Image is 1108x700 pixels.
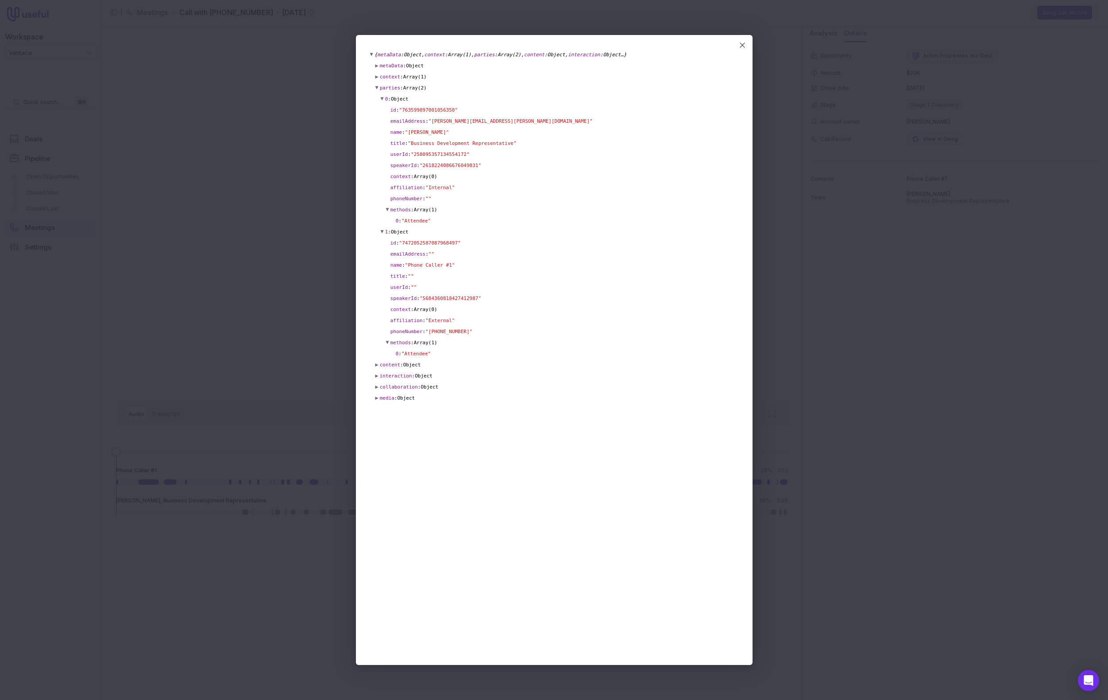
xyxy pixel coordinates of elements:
span: : [423,318,426,323]
span: Object [391,229,409,235]
span: " 5684360818427412987 " [420,296,481,301]
span: Object [603,52,621,58]
span: parties [380,85,400,91]
span: Array(1) [448,52,471,58]
span: : [417,296,420,301]
span: : [388,229,391,235]
span: " [PHONE_NUMBER] " [425,329,472,334]
span: 1 [385,229,388,235]
span: " Phone Caller #1 " [405,262,455,268]
span: : [400,74,403,80]
span: " " [411,284,417,290]
span: metaData [380,63,403,69]
span: : [411,307,414,312]
span: ▶ [375,381,378,392]
span: : [398,218,402,224]
span: ▶ [382,341,393,344]
span: media [380,395,394,401]
span: emailAddress [390,118,425,124]
span: parties [474,52,494,58]
span: ▶ [375,359,378,370]
span: : [402,129,405,135]
span: Array(2) [498,52,521,58]
span: speakerId [390,296,417,301]
span: : [388,96,391,102]
span: Object [403,362,421,368]
span: id [390,240,396,246]
span: methods [390,207,411,213]
span: : [568,52,624,58]
span: affiliation [390,185,423,191]
span: : [396,107,399,113]
span: : [377,52,421,58]
span: Object [548,52,565,58]
span: : [417,163,420,168]
span: : [396,240,399,246]
span: context [380,74,400,80]
span: 0 [396,351,399,357]
span: Object [397,395,415,401]
span: : [411,207,414,213]
span: : [411,174,414,179]
span: " " [429,251,434,257]
span: … [621,52,624,58]
span: " 2618224086676049831 " [420,163,481,168]
span: " [PERSON_NAME][EMAIL_ADDRESS][PERSON_NAME][DOMAIN_NAME] " [429,118,593,124]
span: context [424,52,444,58]
span: Object [421,384,438,390]
span: " 763599897001056350 " [399,107,458,113]
span: : [474,52,521,58]
span: " Business Development Representative " [408,140,516,146]
span: Object [406,63,424,69]
span: ▶ [366,53,377,56]
span: Object [415,373,432,379]
span: interaction [380,373,412,379]
span: Array(1) [403,74,427,80]
button: Close [736,39,749,52]
span: context [390,307,411,312]
span: phoneNumber [390,196,423,202]
span: context [390,174,411,179]
span: ▶ [375,60,378,71]
span: : [411,340,414,346]
span: : [403,63,406,69]
span: Array(0) [414,307,437,312]
span: ▶ [377,230,387,233]
span: 0 [385,96,388,102]
span: affiliation [390,318,423,323]
span: : [400,362,403,368]
span: ▶ [375,393,378,403]
span: : [408,284,411,290]
span: content [524,52,544,58]
span: : [423,329,426,334]
span: : [398,351,402,357]
span: : [400,85,403,91]
span: " " [408,273,413,279]
span: id [390,107,396,113]
span: ▶ [375,370,378,381]
span: " 258095357134554172 " [411,152,469,157]
span: : [408,152,411,157]
span: Array(0) [414,174,437,179]
span: Object [404,52,421,58]
span: : [402,262,405,268]
span: collaboration [380,384,418,390]
span: : [524,52,565,58]
span: Array(2) [403,85,427,91]
span: name [390,129,402,135]
span: " Attendee " [402,218,431,224]
span: 0 [396,218,399,224]
span: " 7472052587087968497 " [399,240,461,246]
span: ▶ [371,86,382,89]
span: : [425,251,429,257]
span: : [424,52,471,58]
span: metaData [377,52,401,58]
span: ▶ [375,71,378,82]
span: " [PERSON_NAME] " [405,129,449,135]
span: Array(1) [414,207,437,213]
span: : [423,185,426,191]
span: Array(1) [414,340,437,346]
span: : [418,384,421,390]
span: content [380,362,400,368]
span: { , , , , } [374,52,627,58]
